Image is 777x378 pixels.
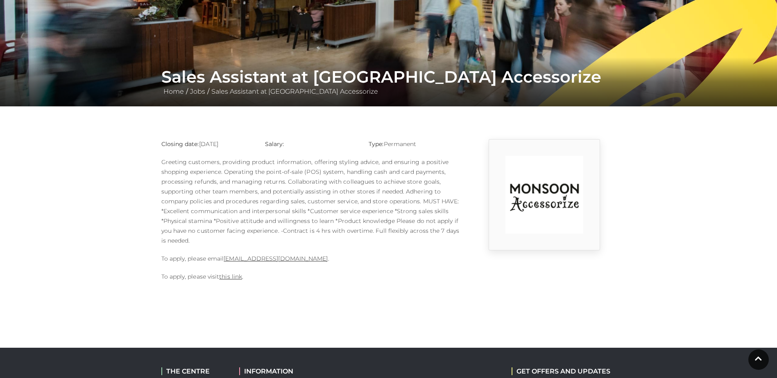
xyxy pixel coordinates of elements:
p: To apply, please email . [161,254,460,263]
p: Greeting customers, providing product information, offering styling advice, and ensuring a positi... [161,157,460,245]
h1: Sales Assistant at [GEOGRAPHIC_DATA] Accessorize [161,67,616,87]
div: / / [155,67,622,97]
a: Home [161,88,186,95]
p: Permanent [369,139,460,149]
p: To apply, please visit . [161,272,460,281]
strong: Salary: [265,140,284,148]
a: [EMAIL_ADDRESS][DOMAIN_NAME] [224,255,328,262]
a: this link [219,273,242,280]
p: [DATE] [161,139,253,149]
strong: Type: [369,140,383,148]
a: Sales Assistant at [GEOGRAPHIC_DATA] Accessorize [209,88,380,95]
strong: Closing date: [161,140,199,148]
h2: INFORMATION [239,367,344,375]
h2: GET OFFERS AND UPDATES [512,367,610,375]
h2: THE CENTRE [161,367,227,375]
img: rtuC_1630740947_no1Y.jpg [505,156,583,234]
a: Jobs [188,88,207,95]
